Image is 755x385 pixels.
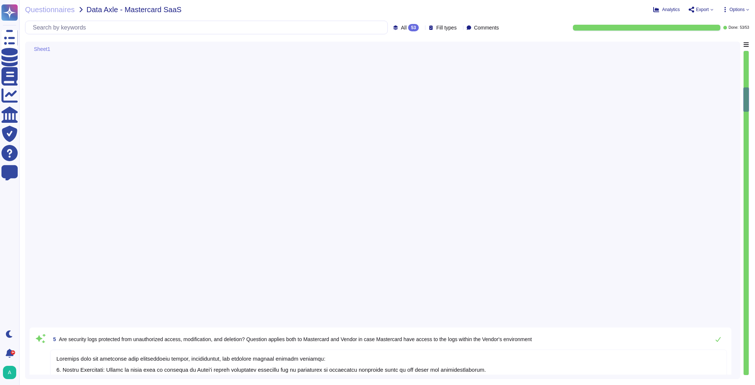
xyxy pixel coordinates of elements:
[696,7,709,12] span: Export
[34,46,50,52] span: Sheet1
[29,21,387,34] input: Search by keywords
[25,6,75,13] span: Questionnaires
[87,6,182,13] span: Data Axle - Mastercard SaaS
[728,26,738,30] span: Done:
[1,364,21,381] button: user
[474,25,499,30] span: Comments
[59,336,532,342] span: Are security logs protected from unauthorized access, modification, and deletion? Question applie...
[50,337,56,342] span: 5
[653,7,680,13] button: Analytics
[3,366,16,379] img: user
[408,24,419,31] div: 53
[730,7,745,12] span: Options
[740,26,749,30] span: 53 / 53
[436,25,456,30] span: Fill types
[11,350,15,355] div: 9+
[401,25,407,30] span: All
[662,7,680,12] span: Analytics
